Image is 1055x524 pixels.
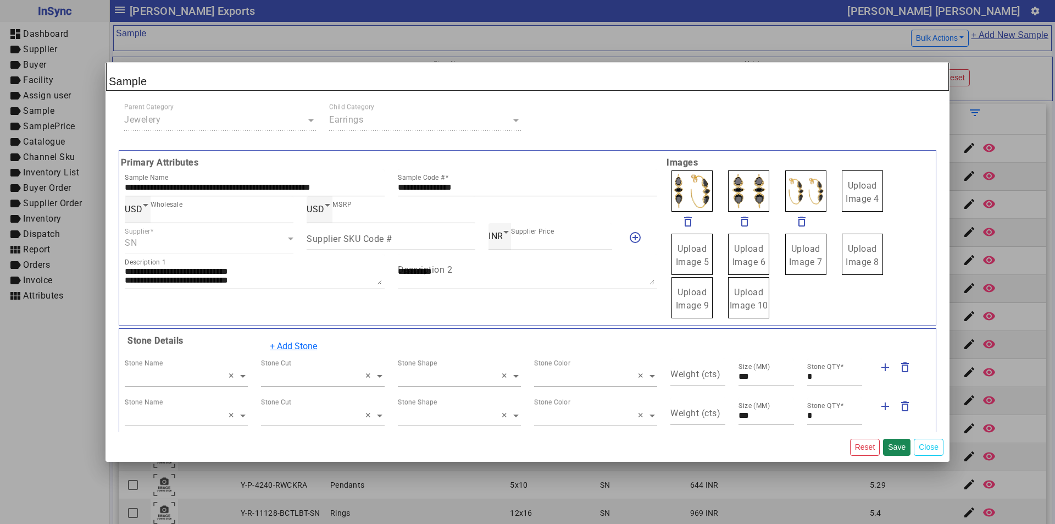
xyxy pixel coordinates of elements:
mat-label: Wholesale [151,201,182,208]
div: Parent Category [124,102,174,112]
span: Clear all [229,369,238,383]
b: Stone Details [125,335,184,346]
span: Upload Image 4 [846,180,879,204]
mat-label: Sample Name [125,174,168,181]
span: INR [488,231,503,241]
img: 9dc08b95-62fa-406f-bb32-e4ee8333231f [728,170,769,212]
button: Save [883,439,910,456]
mat-label: Supplier SKU Code # [307,233,392,244]
mat-icon: delete_outline [795,215,808,228]
div: Stone Name [125,398,163,407]
mat-label: Description 2 [398,264,453,274]
button: Close [914,439,943,456]
div: Child Category [329,102,375,112]
span: Clear all [365,409,375,422]
span: Clear all [502,409,511,422]
b: Primary Attributes [118,156,664,169]
div: Stone Cut [261,358,291,368]
mat-icon: delete_outline [738,215,751,228]
mat-label: Sample Code # [398,174,445,181]
span: USD [125,204,143,214]
b: Images [664,156,937,169]
span: Upload Image 10 [730,287,768,311]
span: Clear all [638,369,647,383]
span: Upload Image 9 [676,287,709,311]
span: Upload Image 6 [732,244,766,267]
mat-icon: delete_outline [898,400,912,413]
span: USD [307,204,325,214]
button: + Add Stone [263,336,324,357]
div: Stone Shape [398,398,437,407]
div: Stone Color [534,398,570,407]
div: Stone Color [534,358,570,368]
mat-icon: delete_outline [681,215,695,228]
span: Upload Image 8 [846,244,879,267]
span: Clear all [229,409,238,422]
mat-label: Stone QTY [807,402,840,410]
span: Clear all [365,369,375,383]
mat-label: Weight (cts) [670,368,720,379]
span: Clear all [638,409,647,422]
mat-icon: add [879,400,892,413]
mat-label: Supplier [125,228,151,235]
div: Stone Cut [261,398,291,407]
mat-icon: add [879,361,892,374]
span: Clear all [502,369,511,383]
div: Stone Name [125,358,163,368]
button: Reset [850,439,880,456]
div: Stone Shape [398,358,437,368]
mat-label: Supplier Price [511,228,554,235]
img: 1e4d34d3-6b37-4f42-af44-2125ce6a2654 [785,170,826,212]
mat-label: Weight (cts) [670,408,720,418]
mat-label: MSRP [332,201,352,208]
mat-label: Description 1 [125,258,166,266]
h2: Sample [106,63,949,91]
mat-icon: add_circle_outline [629,231,642,244]
mat-label: Size (MM) [738,402,770,410]
span: Upload Image 5 [676,244,709,267]
mat-label: Size (MM) [738,363,770,371]
img: 5c2b211f-6f96-4fe0-8543-6927345fe3c3 [671,170,713,212]
mat-label: Stone QTY [807,363,840,371]
span: Upload Image 7 [789,244,823,267]
mat-icon: delete_outline [898,361,912,374]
